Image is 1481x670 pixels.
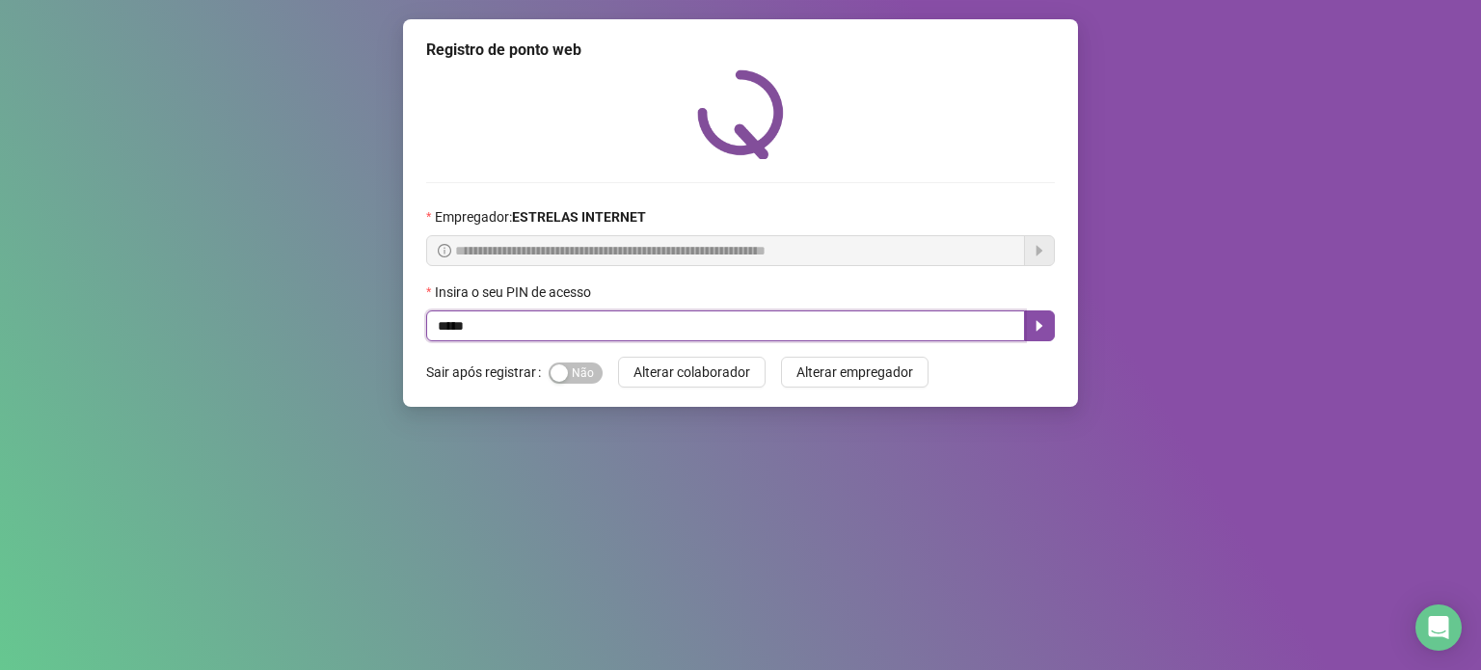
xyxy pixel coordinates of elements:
[426,281,604,303] label: Insira o seu PIN de acesso
[697,69,784,159] img: QRPoint
[618,357,766,388] button: Alterar colaborador
[1032,318,1047,334] span: caret-right
[435,206,646,228] span: Empregador :
[633,362,750,383] span: Alterar colaborador
[426,39,1055,62] div: Registro de ponto web
[1415,604,1462,651] div: Open Intercom Messenger
[781,357,929,388] button: Alterar empregador
[438,244,451,257] span: info-circle
[512,209,646,225] strong: ESTRELAS INTERNET
[426,357,549,388] label: Sair após registrar
[796,362,913,383] span: Alterar empregador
